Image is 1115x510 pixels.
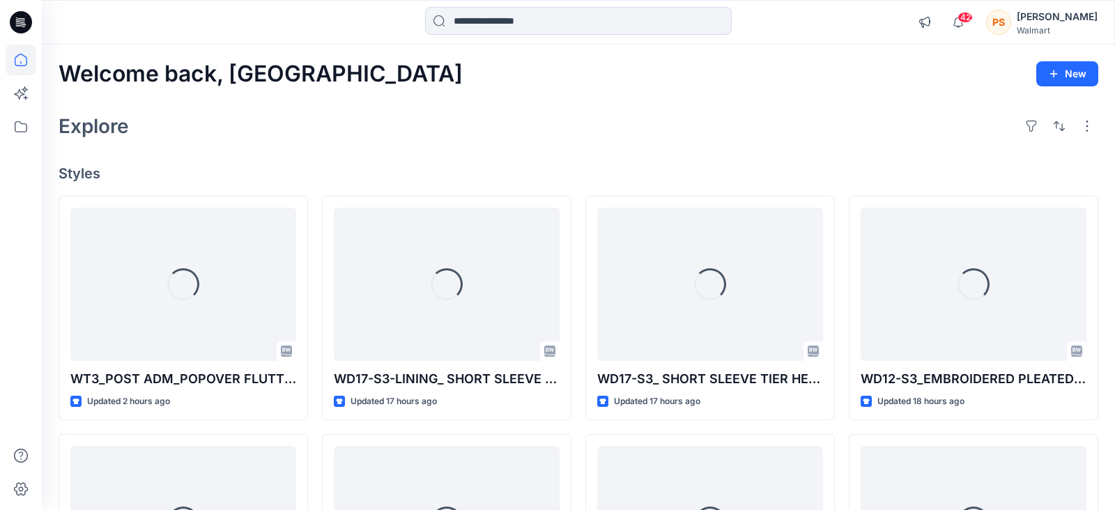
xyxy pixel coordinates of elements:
p: Updated 17 hours ago [351,394,437,409]
button: New [1036,61,1098,86]
p: WT3_POST ADM_POPOVER FLUTTER TOP [70,369,296,389]
p: Updated 17 hours ago [614,394,700,409]
p: WD12-S3_EMBROIDERED PLEATED MIDI DRESS [861,369,1086,389]
p: WD17-S3-LINING_ SHORT SLEEVE TIER HEM MIDI DRESS [334,369,560,389]
p: Updated 2 hours ago [87,394,170,409]
div: Walmart [1017,25,1098,36]
h2: Welcome back, [GEOGRAPHIC_DATA] [59,61,463,87]
div: PS [986,10,1011,35]
p: Updated 18 hours ago [877,394,964,409]
div: [PERSON_NAME] [1017,8,1098,25]
span: 42 [958,12,973,23]
h2: Explore [59,115,129,137]
h4: Styles [59,165,1098,182]
p: WD17-S3_ SHORT SLEEVE TIER HEM MIDI DRESS [597,369,823,389]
